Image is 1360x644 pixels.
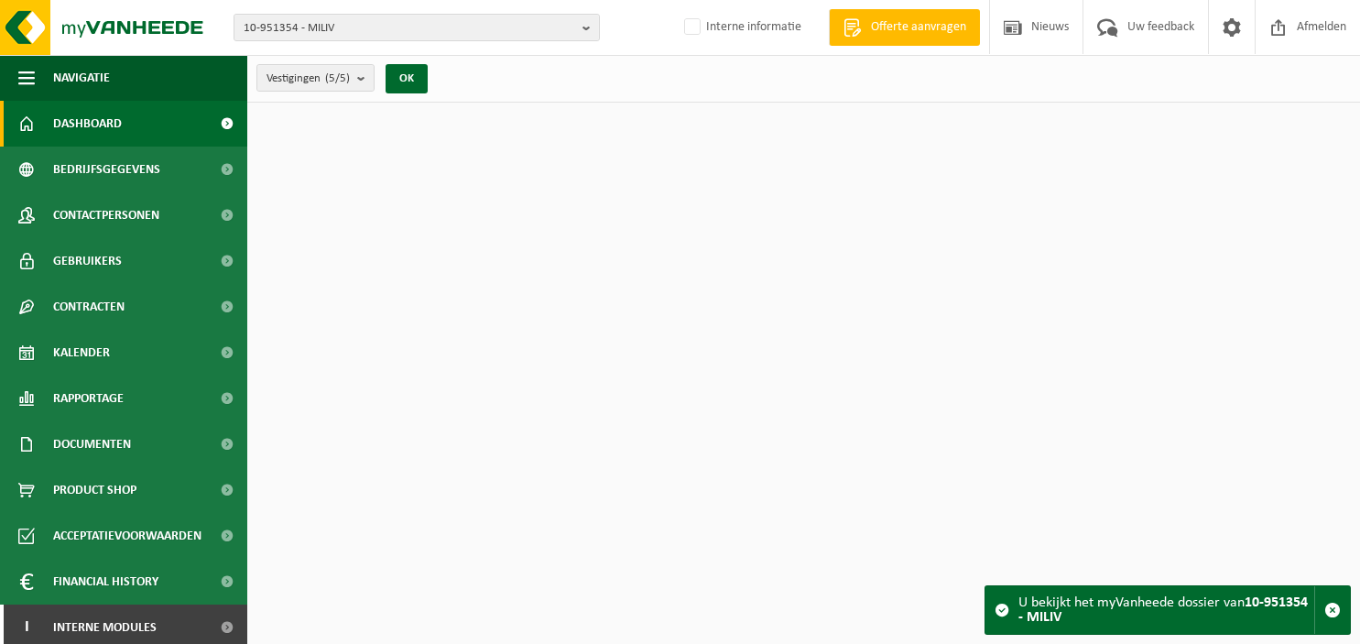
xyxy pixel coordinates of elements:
button: 10-951354 - MILIV [234,14,600,41]
count: (5/5) [325,72,350,84]
div: U bekijkt het myVanheede dossier van [1018,586,1314,634]
span: Financial History [53,559,158,605]
span: Vestigingen [267,65,350,93]
label: Interne informatie [680,14,801,41]
span: Gebruikers [53,238,122,284]
span: Contracten [53,284,125,330]
span: Offerte aanvragen [866,18,971,37]
span: Kalender [53,330,110,376]
span: Contactpersonen [53,192,159,238]
button: OK [386,64,428,93]
span: 10-951354 - MILIV [244,15,575,42]
span: Rapportage [53,376,124,421]
span: Product Shop [53,467,136,513]
span: Bedrijfsgegevens [53,147,160,192]
strong: 10-951354 - MILIV [1018,595,1308,625]
span: Dashboard [53,101,122,147]
a: Offerte aanvragen [829,9,980,46]
span: Acceptatievoorwaarden [53,513,201,559]
button: Vestigingen(5/5) [256,64,375,92]
span: Navigatie [53,55,110,101]
span: Documenten [53,421,131,467]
